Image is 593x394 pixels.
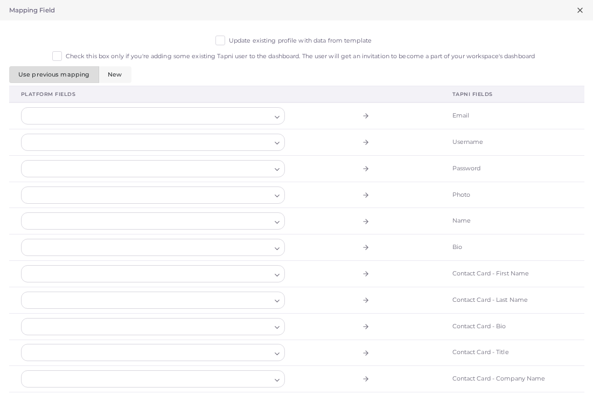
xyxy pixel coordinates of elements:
div: Tapni Fields [452,91,549,98]
span: Use previous mapping [18,71,89,78]
div: Platform Fields [21,91,285,98]
span: New [108,71,122,78]
td: Name [441,208,561,234]
label: Check this box only if you're adding some existing Tapni user to the dashboard. The user will get... [66,52,535,61]
th: Actions [561,86,584,102]
td: Contact Card - Title [441,340,561,366]
h5: Mapping Field [9,6,55,14]
th: Arrow [297,86,441,102]
td: Bio [441,234,561,261]
td: Photo [441,182,561,208]
td: Password [441,155,561,182]
td: Username [441,129,561,156]
td: Contact Card - Company Name [441,366,561,392]
label: Update existing profile with data from template [229,37,372,45]
td: Contact Card - First Name [441,261,561,287]
td: Email [441,102,561,129]
td: Contact Card - Bio [441,313,561,340]
td: Contact Card - Last Name [441,287,561,313]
